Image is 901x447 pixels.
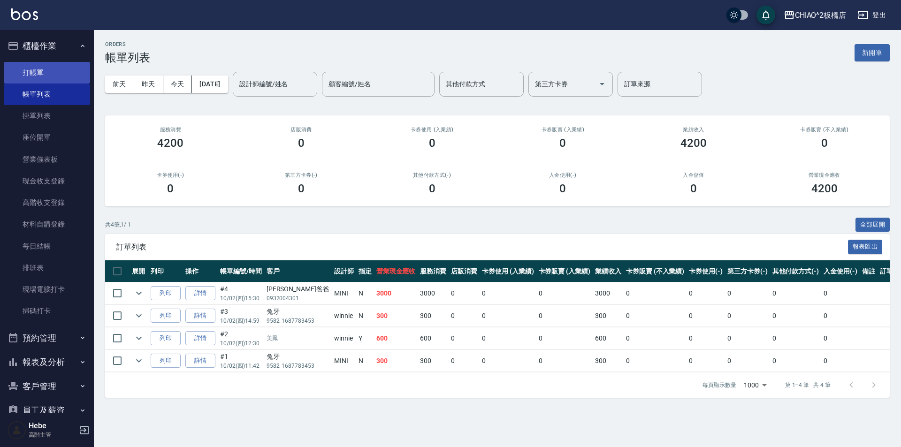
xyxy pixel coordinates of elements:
[725,305,770,327] td: 0
[220,362,262,370] p: 10/02 (四) 11:42
[247,172,356,178] h2: 第三方卡券(-)
[770,127,878,133] h2: 卡券販賣 (不入業績)
[821,260,860,282] th: 入金使用(-)
[185,354,215,368] a: 詳情
[4,127,90,148] a: 座位開單
[821,350,860,372] td: 0
[624,305,687,327] td: 0
[785,381,831,389] p: 第 1–4 筆 共 4 筆
[593,350,624,372] td: 300
[151,309,181,323] button: 列印
[105,220,131,229] p: 共 4 筆, 1 / 1
[593,282,624,304] td: 3000
[860,260,878,282] th: 備註
[185,309,215,323] a: 詳情
[702,381,736,389] p: 每頁顯示數量
[356,350,374,372] td: N
[298,136,305,150] h3: 0
[332,305,356,327] td: winnie
[167,182,174,195] h3: 0
[4,300,90,322] a: 掃碼打卡
[374,260,418,282] th: 營業現金應收
[105,76,134,93] button: 前天
[267,334,329,342] p: 美鳳
[418,260,449,282] th: 服務消費
[267,307,329,317] div: 兔牙
[116,127,225,133] h3: 服務消費
[687,327,725,349] td: 0
[356,327,374,349] td: Y
[332,282,356,304] td: MINI
[267,362,329,370] p: 9582_1687783453
[247,127,356,133] h2: 店販消費
[130,260,148,282] th: 展開
[640,172,748,178] h2: 入金儲值
[267,352,329,362] div: 兔牙
[134,76,163,93] button: 昨天
[132,286,146,300] button: expand row
[220,317,262,325] p: 10/02 (四) 14:59
[374,282,418,304] td: 3000
[559,182,566,195] h3: 0
[429,182,435,195] h3: 0
[687,350,725,372] td: 0
[148,260,183,282] th: 列印
[624,260,687,282] th: 卡券販賣 (不入業績)
[536,260,593,282] th: 卡券販賣 (入業績)
[848,242,883,251] a: 報表匯出
[680,136,707,150] h3: 4200
[332,350,356,372] td: MINI
[29,431,76,439] p: 高階主管
[429,136,435,150] h3: 0
[536,350,593,372] td: 0
[183,260,218,282] th: 操作
[811,182,838,195] h3: 4200
[449,350,480,372] td: 0
[855,218,890,232] button: 全部展開
[687,282,725,304] td: 0
[480,305,536,327] td: 0
[11,8,38,20] img: Logo
[356,282,374,304] td: N
[821,327,860,349] td: 0
[687,305,725,327] td: 0
[536,305,593,327] td: 0
[725,282,770,304] td: 0
[536,282,593,304] td: 0
[151,354,181,368] button: 列印
[4,170,90,192] a: 現金收支登錄
[770,172,878,178] h2: 營業現金應收
[4,374,90,399] button: 客戶管理
[163,76,192,93] button: 今天
[593,305,624,327] td: 300
[687,260,725,282] th: 卡券使用(-)
[780,6,850,25] button: CHIAO^2板橋店
[770,350,822,372] td: 0
[480,260,536,282] th: 卡券使用 (入業績)
[267,284,329,294] div: [PERSON_NAME]爸爸
[105,51,150,64] h3: 帳單列表
[449,327,480,349] td: 0
[624,350,687,372] td: 0
[218,327,264,349] td: #2
[536,327,593,349] td: 0
[480,350,536,372] td: 0
[795,9,847,21] div: CHIAO^2板橋店
[4,326,90,350] button: 預約管理
[593,327,624,349] td: 600
[593,260,624,282] th: 業績收入
[218,350,264,372] td: #1
[132,354,146,368] button: expand row
[821,305,860,327] td: 0
[185,286,215,301] a: 詳情
[418,327,449,349] td: 600
[449,305,480,327] td: 0
[559,136,566,150] h3: 0
[374,305,418,327] td: 300
[770,305,822,327] td: 0
[725,327,770,349] td: 0
[509,172,617,178] h2: 入金使用(-)
[116,242,848,252] span: 訂單列表
[725,260,770,282] th: 第三方卡券(-)
[218,282,264,304] td: #4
